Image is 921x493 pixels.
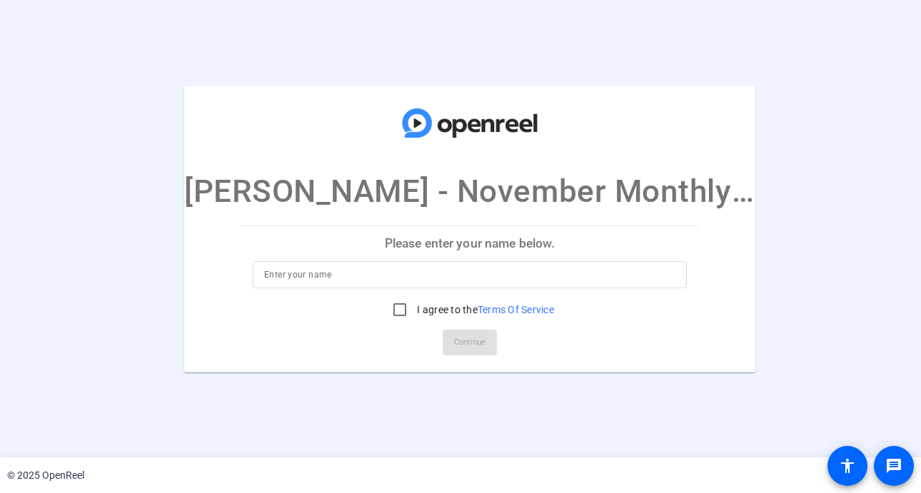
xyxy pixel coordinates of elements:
[885,457,902,474] mat-icon: message
[839,457,856,474] mat-icon: accessibility
[7,468,84,483] div: © 2025 OpenReel
[398,99,541,146] img: company-logo
[184,168,755,215] p: [PERSON_NAME] - November Monthly Money Minute
[414,303,554,317] label: I agree to the
[241,226,698,260] p: Please enter your name below.
[478,304,554,315] a: Terms Of Service
[264,266,675,283] input: Enter your name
